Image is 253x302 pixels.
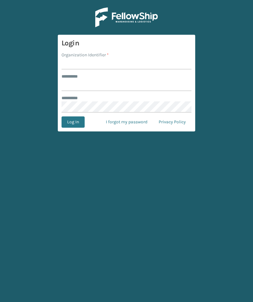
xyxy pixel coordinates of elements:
[95,8,158,27] img: Logo
[62,116,85,128] button: Log In
[153,116,191,128] a: Privacy Policy
[100,116,153,128] a: I forgot my password
[62,52,109,58] label: Organization Identifier
[62,38,191,48] h3: Login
